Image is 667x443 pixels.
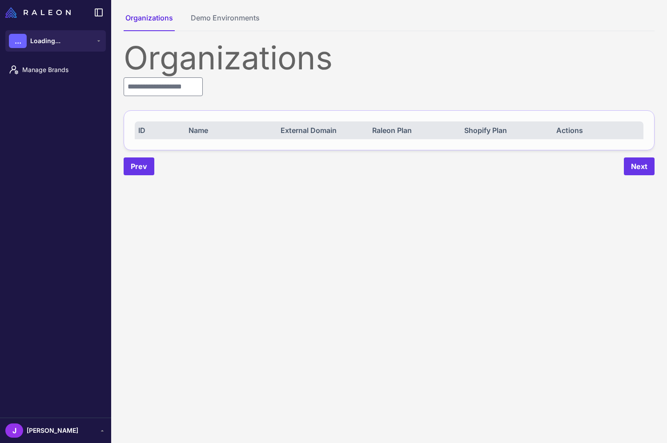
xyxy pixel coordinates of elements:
div: Actions [556,125,640,136]
div: ID [138,125,180,136]
div: Shopify Plan [464,125,548,136]
div: J [5,423,23,438]
span: Manage Brands [22,65,100,75]
span: Loading... [30,36,60,46]
a: Manage Brands [4,60,108,79]
div: External Domain [281,125,364,136]
button: Organizations [124,12,175,31]
img: Raleon Logo [5,7,71,18]
button: Demo Environments [189,12,261,31]
div: Organizations [124,42,655,74]
div: Raleon Plan [372,125,456,136]
button: Next [624,157,655,175]
button: ...Loading... [5,30,106,52]
div: ... [9,34,27,48]
div: Name [189,125,272,136]
span: [PERSON_NAME] [27,426,78,435]
button: Prev [124,157,154,175]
